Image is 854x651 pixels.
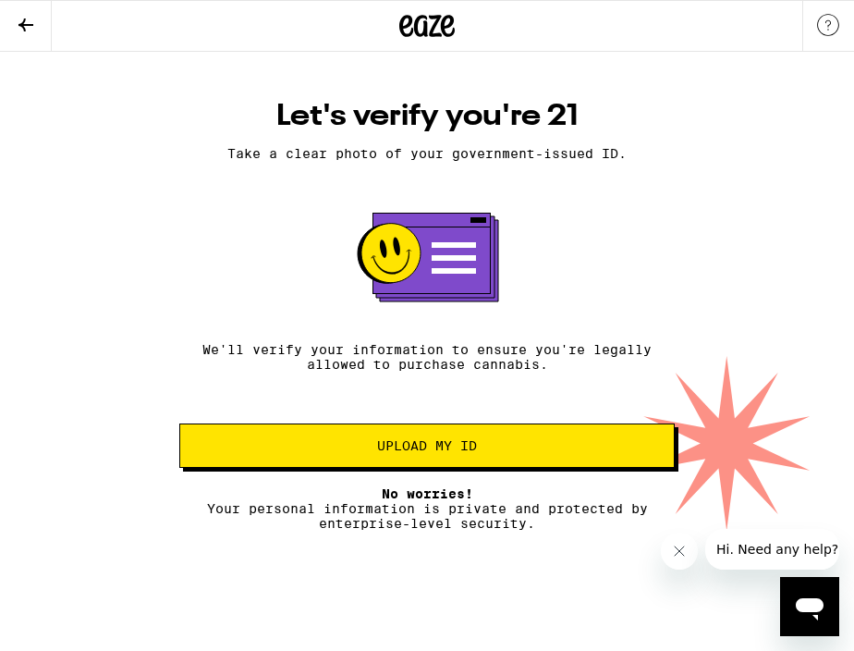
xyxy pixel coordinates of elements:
button: Upload my ID [179,424,675,468]
span: No worries! [382,486,473,501]
iframe: Button to launch messaging window [780,577,839,636]
p: We'll verify your information to ensure you're legally allowed to purchase cannabis. [179,342,675,372]
p: Take a clear photo of your government-issued ID. [179,146,675,161]
iframe: Close message [661,533,698,570]
iframe: Message from company [705,529,839,570]
span: Upload my ID [377,439,477,452]
h1: Let's verify you're 21 [179,98,675,135]
p: Your personal information is private and protected by enterprise-level security. [179,486,675,531]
